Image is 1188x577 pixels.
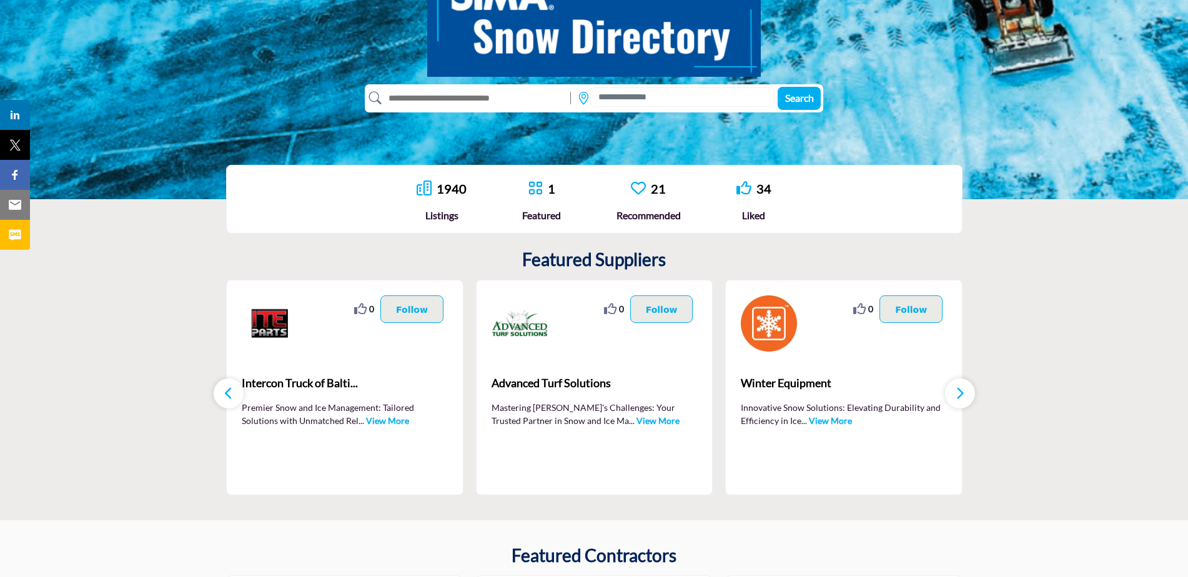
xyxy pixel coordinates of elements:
p: Follow [895,302,927,316]
div: Recommended [616,208,681,223]
a: View More [636,415,680,426]
span: Advanced Turf Solutions [492,375,698,392]
span: ... [359,415,364,426]
span: 0 [868,302,873,315]
div: Featured [522,208,561,223]
b: Intercon Truck of Baltimore [242,367,448,400]
span: 0 [369,302,374,315]
a: 34 [756,181,771,196]
a: 1940 [437,181,467,196]
img: Advanced Turf Solutions [492,295,548,352]
p: Innovative Snow Solutions: Elevating Durability and Efficiency in Ice [741,401,947,426]
p: Premier Snow and Ice Management: Tailored Solutions with Unmatched Rel [242,401,448,426]
button: Search [778,87,821,110]
span: Intercon Truck of Balti... [242,375,448,392]
a: 1 [548,181,555,196]
p: Mastering [PERSON_NAME]'s Challenges: Your Trusted Partner in Snow and Ice Ma [492,401,698,426]
a: View More [366,415,409,426]
a: Go to Recommended [631,180,646,197]
div: Liked [736,208,771,223]
img: Rectangle%203585.svg [567,89,574,107]
i: Go to Liked [736,180,751,195]
div: Listings [417,208,467,223]
button: Follow [879,295,943,323]
img: Winter Equipment [741,295,797,352]
button: Follow [630,295,693,323]
h2: Featured Contractors [512,545,676,566]
a: View More [809,415,852,426]
img: Intercon Truck of Baltimore [242,295,298,352]
h2: Featured Suppliers [522,249,666,270]
button: Follow [380,295,443,323]
a: Advanced Turf Solutions [492,367,698,400]
span: Winter Equipment [741,375,947,392]
a: 21 [651,181,666,196]
span: 0 [619,302,624,315]
a: Intercon Truck of Balti... [242,367,448,400]
span: ... [801,415,807,426]
span: ... [629,415,635,426]
a: Go to Featured [528,180,543,197]
span: Search [785,92,814,104]
p: Follow [396,302,428,316]
a: Winter Equipment [741,367,947,400]
p: Follow [646,302,678,316]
